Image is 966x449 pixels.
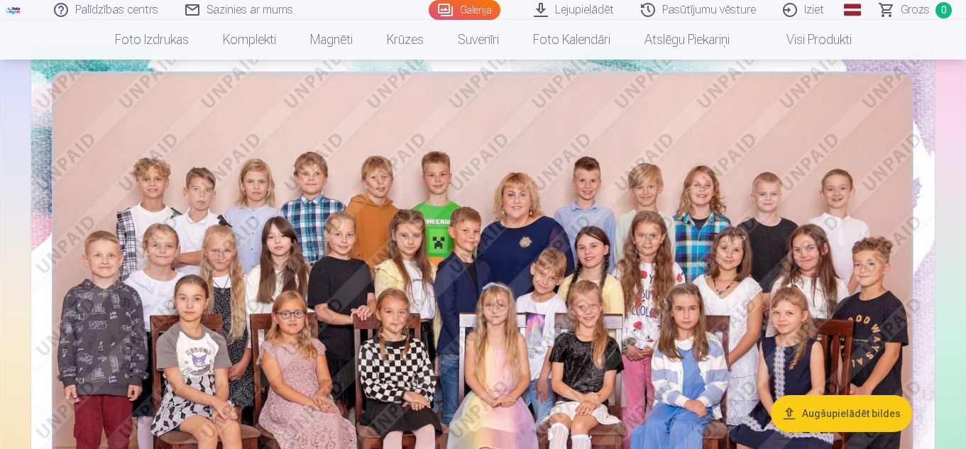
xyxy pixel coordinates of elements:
a: Magnēti [293,20,370,60]
a: Atslēgu piekariņi [627,20,747,60]
a: Foto izdrukas [98,20,206,60]
a: Visi produkti [747,20,869,60]
a: Krūzes [370,20,441,60]
button: Augšupielādēt bildes [771,395,912,432]
img: /fa1 [6,6,21,14]
span: 0 [935,2,952,18]
span: Grozs [901,1,930,18]
a: Foto kalendāri [516,20,627,60]
a: Komplekti [206,20,293,60]
a: Suvenīri [441,20,516,60]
